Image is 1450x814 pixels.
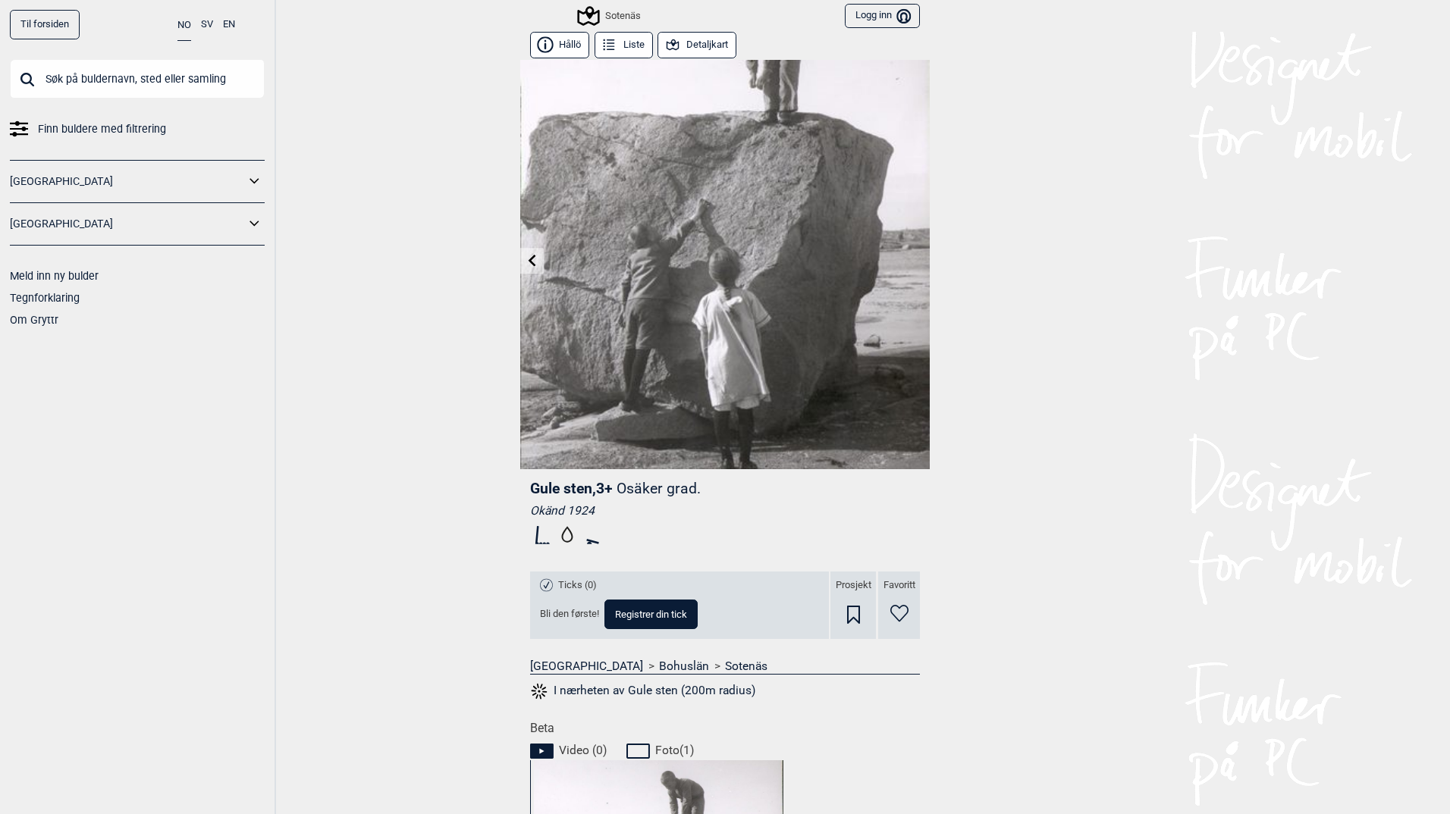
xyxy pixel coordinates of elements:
p: Osäker grad. [617,480,701,497]
a: Bohuslän [659,659,709,674]
span: Favoritt [883,579,915,592]
a: Tegnforklaring [10,292,80,304]
span: Ticks (0) [558,579,597,592]
input: Søk på buldernavn, sted eller samling [10,59,265,99]
button: Detaljkart [658,32,736,58]
button: SV [201,10,213,39]
button: Registrer din tick [604,600,698,629]
a: Til forsiden [10,10,80,39]
a: [GEOGRAPHIC_DATA] [10,171,245,193]
img: Gule sten [520,60,930,469]
button: NO [177,10,191,41]
span: Registrer din tick [615,609,687,619]
a: Om Gryttr [10,314,58,326]
button: Hållö [530,32,589,58]
a: [GEOGRAPHIC_DATA] [530,659,643,674]
span: Video ( 0 ) [559,743,607,758]
nav: > > [530,659,920,674]
a: Meld inn ny bulder [10,270,99,282]
div: Prosjekt [830,571,876,639]
a: Sotenäs [725,659,767,674]
button: EN [223,10,235,39]
button: Liste [595,32,653,58]
span: Finn buldere med filtrering [38,118,166,140]
span: Gule sten , 3+ [530,480,613,497]
span: Foto ( 1 ) [655,743,694,758]
a: Finn buldere med filtrering [10,118,265,140]
div: Okänd 1924 [530,503,920,518]
span: Bli den første! [540,608,599,621]
div: Sotenäs [579,7,641,25]
a: [GEOGRAPHIC_DATA] [10,213,245,235]
button: I nærheten av Gule sten (200m radius) [530,681,755,701]
button: Logg inn [845,4,920,29]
